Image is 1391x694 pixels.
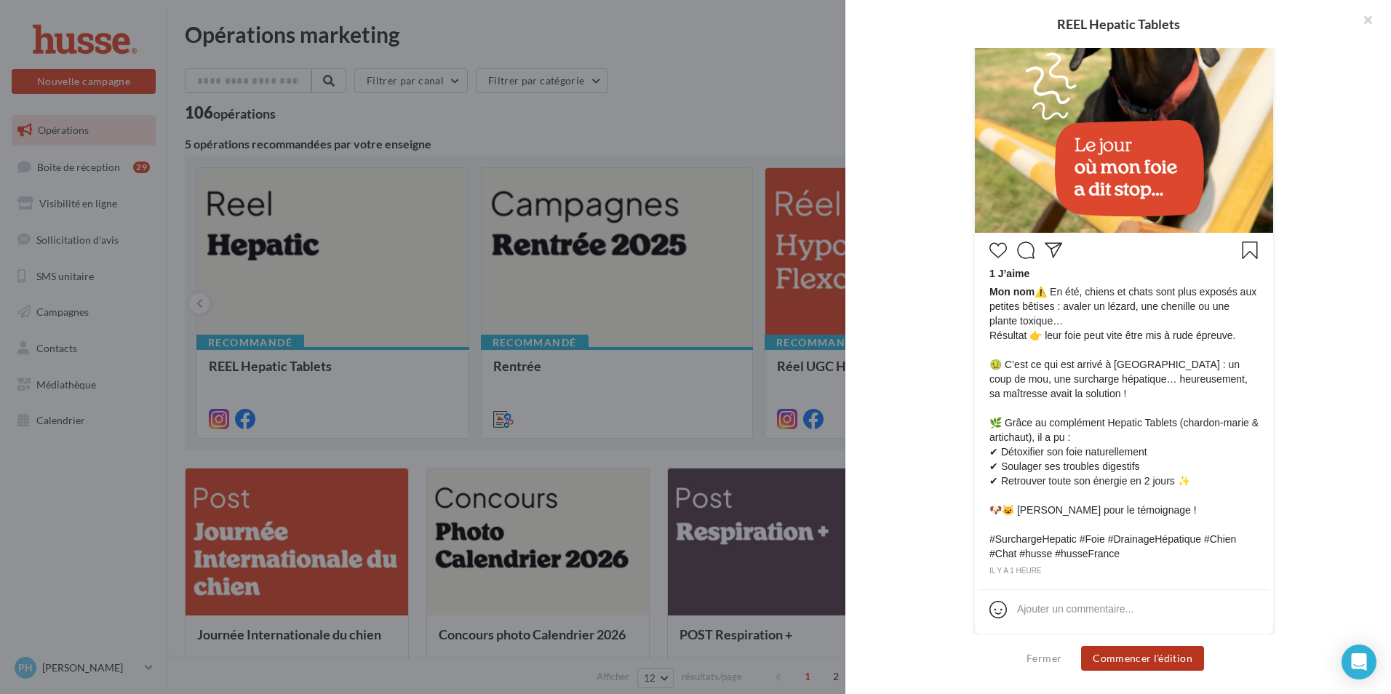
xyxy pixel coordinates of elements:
[989,286,1035,298] span: Mon nom
[1081,646,1204,671] button: Commencer l'édition
[1241,242,1259,259] svg: Enregistrer
[989,242,1007,259] svg: J’aime
[989,601,1007,618] svg: Emoji
[989,284,1259,561] span: ⚠️ En été, chiens et chats sont plus exposés aux petites bêtises : avaler un lézard, une chenille...
[1021,650,1067,667] button: Fermer
[989,565,1259,578] div: il y a 1 heure
[1342,645,1376,679] div: Open Intercom Messenger
[989,266,1259,284] div: 1 J’aime
[1017,602,1133,616] div: Ajouter un commentaire...
[1045,242,1062,259] svg: Partager la publication
[869,17,1368,31] div: REEL Hepatic Tablets
[1017,242,1035,259] svg: Commenter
